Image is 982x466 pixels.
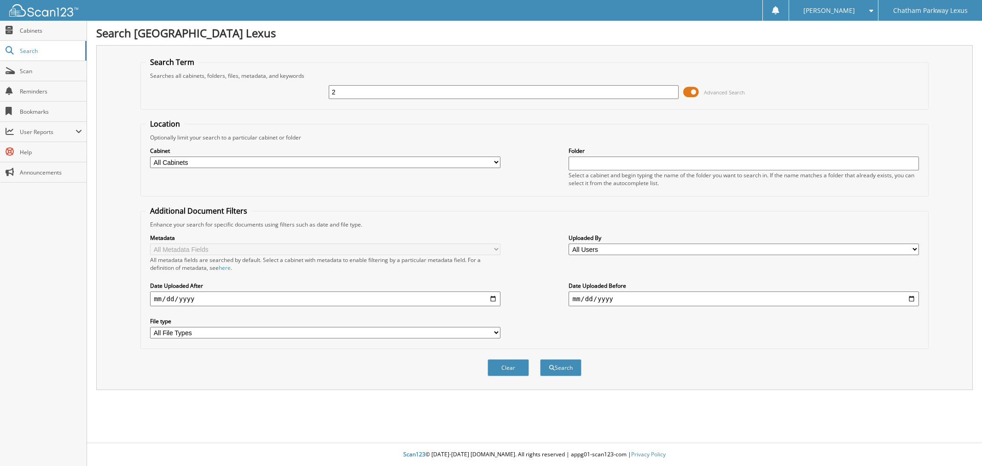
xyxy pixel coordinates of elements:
h1: Search [GEOGRAPHIC_DATA] Lexus [96,25,973,41]
label: Cabinet [150,147,500,155]
label: Folder [569,147,918,155]
a: Privacy Policy [631,450,666,458]
input: start [150,291,500,306]
legend: Location [145,119,185,129]
a: here [219,264,231,272]
span: Cabinets [20,27,82,35]
div: All metadata fields are searched by default. Select a cabinet with metadata to enable filtering b... [150,256,500,272]
button: Search [540,359,581,376]
label: Uploaded By [569,234,918,242]
div: Optionally limit your search to a particular cabinet or folder [145,134,924,141]
span: Bookmarks [20,108,82,116]
span: Scan [20,67,82,75]
legend: Search Term [145,57,199,67]
div: Searches all cabinets, folders, files, metadata, and keywords [145,72,924,80]
div: © [DATE]-[DATE] [DOMAIN_NAME]. All rights reserved | appg01-scan123-com | [87,443,982,466]
span: Help [20,148,82,156]
span: Reminders [20,87,82,95]
span: Chatham Parkway Lexus [893,8,968,13]
div: Select a cabinet and begin typing the name of the folder you want to search in. If the name match... [569,171,918,187]
label: Date Uploaded After [150,282,500,290]
div: Enhance your search for specific documents using filters such as date and file type. [145,221,924,228]
img: scan123-logo-white.svg [9,4,78,17]
span: Advanced Search [704,89,745,96]
label: File type [150,317,500,325]
legend: Additional Document Filters [145,206,252,216]
span: User Reports [20,128,76,136]
label: Date Uploaded Before [569,282,918,290]
button: Clear [488,359,529,376]
span: [PERSON_NAME] [803,8,855,13]
label: Metadata [150,234,500,242]
span: Scan123 [403,450,425,458]
iframe: Chat Widget [936,422,982,466]
span: Announcements [20,169,82,176]
input: end [569,291,918,306]
span: Search [20,47,81,55]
